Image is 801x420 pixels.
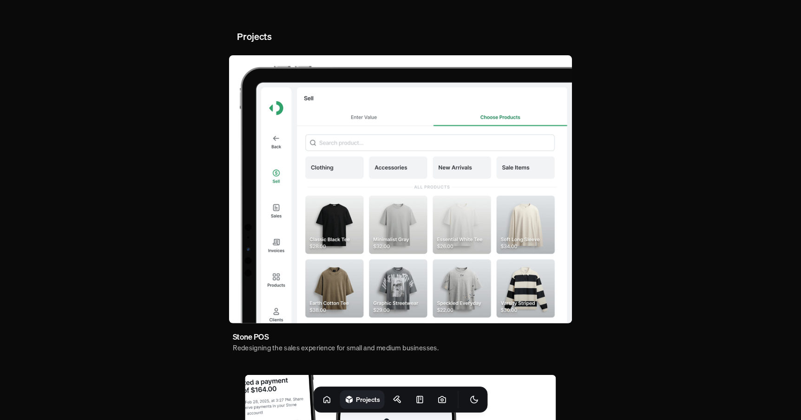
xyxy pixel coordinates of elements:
[356,395,380,404] h1: Projects
[237,30,272,44] h2: Projects
[340,390,385,409] a: Projects
[233,331,269,343] h3: Stone POS
[465,390,484,409] button: Toggle Theme
[233,343,439,353] h4: Redesigning the sales experience for small and medium businesses.
[229,327,442,357] a: Stone POSRedesigning the sales experience for small and medium businesses.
